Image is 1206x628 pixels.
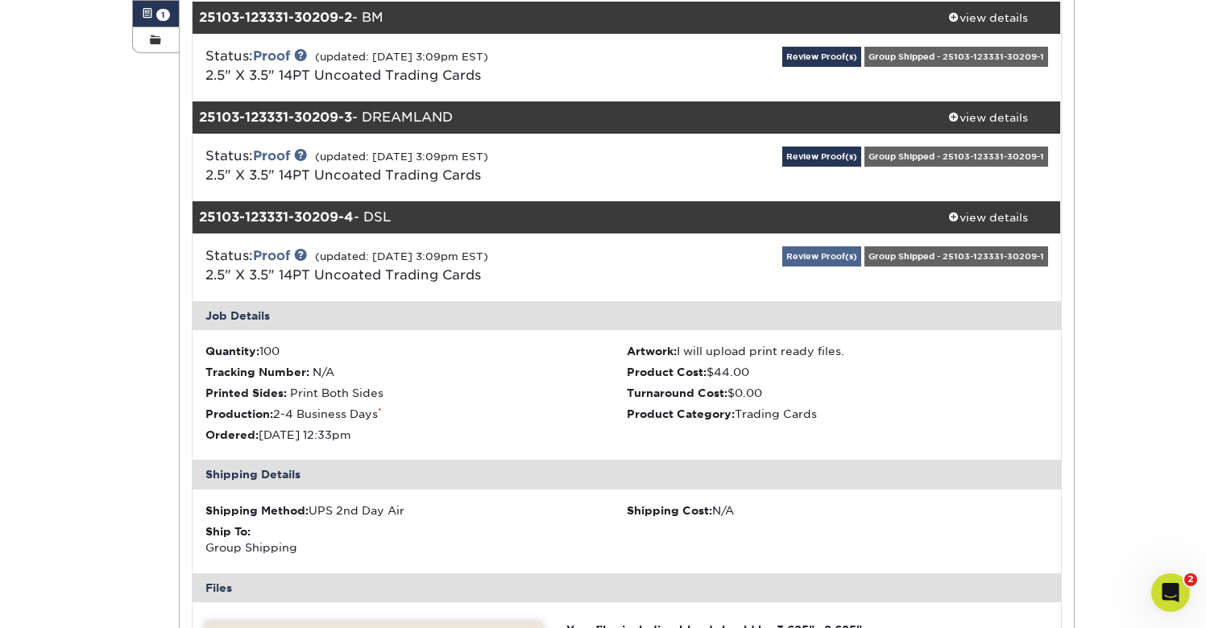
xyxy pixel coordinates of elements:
div: Status: [193,147,771,185]
div: . [26,159,251,175]
button: Upload attachment [25,505,38,518]
div: Group Shipped - 25103-123331-30209-1 [864,246,1048,266]
div: Status: [193,47,771,85]
a: Review Proof(s) [782,47,861,67]
i: You will receive a copy of this message by email [26,428,247,457]
button: Send a message… [275,498,302,524]
a: Review Proof(s) [782,147,861,167]
small: (updated: [DATE] 3:09pm EST) [315,51,488,63]
button: go back [10,6,41,37]
a: HERE [26,144,60,159]
textarea: Message… [14,471,309,498]
span: N/A [313,366,334,378]
div: Group Shipped - 25103-123331-30209-1 [864,147,1048,167]
strong: Product Cost: [627,366,707,378]
a: view details [916,201,1061,233]
div: view details [916,10,1061,26]
span: Print Both Sides [290,386,383,399]
div: -- [26,206,251,222]
div: Files [193,573,1061,602]
a: 2.5" X 3.5" 14PT Uncoated Trading Cards [205,167,481,183]
strong: 25103-123331-30209-3 [199,109,352,125]
button: Gif picker [77,505,89,518]
small: (updated: [DATE] 3:09pm EST) [315,250,488,262]
div: Job Details [193,301,1061,330]
div: - DREAMLAND [193,101,916,134]
button: Emoji picker [51,505,64,518]
a: view details [916,2,1061,34]
li: Trading Cards [627,406,1048,422]
strong: Printed Sides: [205,386,287,399]
a: 2.5" X 3.5" 14PT Uncoated Trading Cards [205,267,481,283]
strong: Shipping Cost: [627,504,712,517]
p: Active [DATE] [78,20,149,36]
li: 2-4 Business Days [205,406,627,422]
div: N/A [627,502,1048,519]
b: Learn More About Border Shift [26,123,222,136]
a: view details [916,101,1061,134]
div: - DSL [193,201,916,233]
button: Home [252,6,283,37]
span: 2 [1184,573,1197,586]
div: view details [916,209,1061,225]
a: [URL][DOMAIN_NAME] [37,397,163,410]
li: $44.00 [627,364,1048,380]
li: I will upload print ready files. [627,343,1048,359]
a: Review Proof(s) [782,246,861,266]
strong: Shipping Method: [205,504,309,517]
div: - BM [193,2,916,34]
li: [DATE] 12:33pm [205,427,627,443]
strong: Product Category: [627,407,735,420]
div: Group Shipping [205,523,627,556]
strong: Quantity: [205,345,259,357]
div: UPS 2nd Day Air [205,502,627,519]
div: When ready to re-upload your revised files, please log in to your account at and go to your activ... [26,365,251,460]
strong: Artwork: [627,345,677,357]
div: Shipping Details [193,460,1061,489]
div: Status: [193,246,771,285]
strong: Ordered: [205,428,259,441]
h1: [PERSON_NAME] [78,8,183,20]
a: Proof [253,148,290,163]
small: (updated: [DATE] 3:09pm EST) [315,151,488,163]
button: Start recording [102,505,115,518]
strong: 25103-123331-30209-2 [199,10,352,25]
div: Close [283,6,312,35]
a: Proof [253,48,290,64]
span: 1 [156,9,170,21]
li: $0.00 [627,385,1048,401]
img: Profile image for Matthew [46,9,72,35]
a: 1 [133,1,180,27]
strong: Production: [205,407,273,420]
a: Proof [253,248,290,263]
div: Group Shipped - 25103-123331-30209-1 [864,47,1048,67]
strong: Turnaround Cost: [627,386,727,399]
div: view details [916,109,1061,126]
div: If you have any questions about these issues or need further assistance, please visit our support... [26,254,251,333]
iframe: Intercom live chat [1151,573,1190,612]
li: 100 [205,343,627,359]
a: 2.5" X 3.5" 14PT Uncoated Trading Cards [205,68,481,83]
strong: Tracking Number: [205,366,309,378]
strong: 25103-123331-30209-4 [199,209,354,225]
strong: Ship To: [205,525,251,538]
